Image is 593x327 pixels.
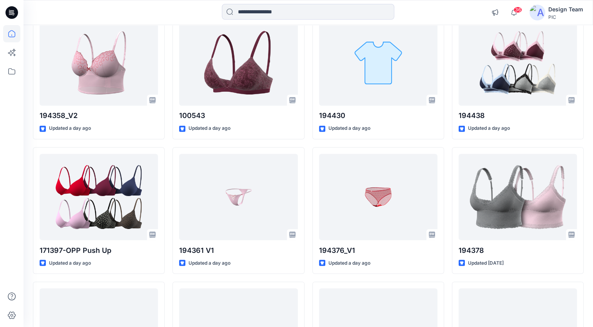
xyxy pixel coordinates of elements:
[468,259,504,267] p: Updated [DATE]
[513,7,522,13] span: 36
[189,124,230,133] p: Updated a day ago
[40,110,158,121] p: 194358_V2
[319,154,437,240] a: 194376_V1
[40,19,158,105] a: 194358_V2
[468,124,510,133] p: Updated a day ago
[319,245,437,256] p: 194376_V1
[459,154,577,240] a: 194378
[530,5,545,20] img: avatar
[179,154,297,240] a: 194361 V1
[548,14,583,20] div: PIC
[189,259,230,267] p: Updated a day ago
[40,245,158,256] p: 171397-OPP Push Up
[179,110,297,121] p: 100543
[179,19,297,105] a: 100543
[459,19,577,105] a: 194438
[179,245,297,256] p: 194361 V1
[459,110,577,121] p: 194438
[459,245,577,256] p: 194378
[548,5,583,14] div: Design Team
[319,110,437,121] p: 194430
[49,124,91,133] p: Updated a day ago
[319,19,437,105] a: 194430
[40,154,158,240] a: 171397-OPP Push Up
[49,259,91,267] p: Updated a day ago
[328,124,370,133] p: Updated a day ago
[328,259,370,267] p: Updated a day ago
